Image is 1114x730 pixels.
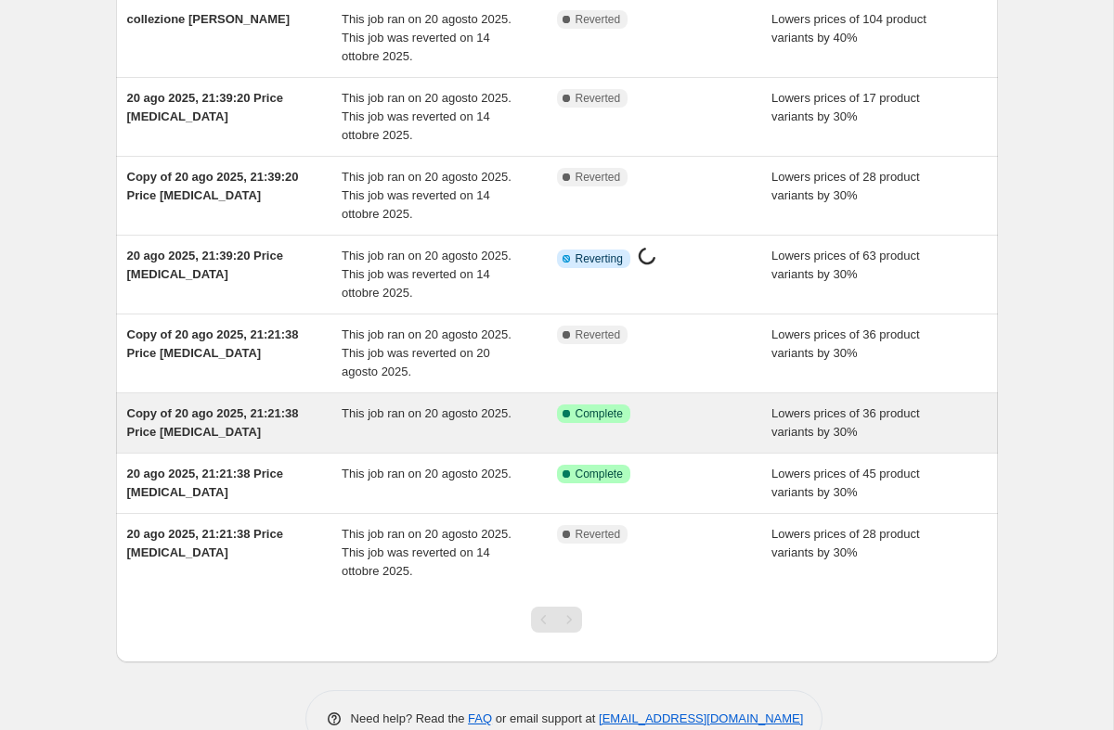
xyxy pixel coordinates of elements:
span: collezione [PERSON_NAME] [127,12,291,26]
nav: Pagination [531,607,582,633]
span: Reverted [576,170,621,185]
span: This job ran on 20 agosto 2025. [342,467,512,480]
span: Copy of 20 ago 2025, 21:21:38 Price [MEDICAL_DATA] [127,406,299,439]
span: This job ran on 20 agosto 2025. This job was reverted on 14 ottobre 2025. [342,12,512,63]
span: Lowers prices of 36 product variants by 30% [771,327,920,360]
span: 20 ago 2025, 21:39:20 Price [MEDICAL_DATA] [127,249,283,281]
span: Lowers prices of 63 product variants by 30% [771,249,920,281]
span: 20 ago 2025, 21:21:38 Price [MEDICAL_DATA] [127,527,283,559]
span: Reverted [576,91,621,106]
span: This job ran on 20 agosto 2025. [342,406,512,420]
span: Lowers prices of 17 product variants by 30% [771,91,920,123]
span: Lowers prices of 36 product variants by 30% [771,406,920,439]
span: Reverted [576,527,621,542]
a: FAQ [468,711,492,725]
span: Need help? Read the [351,711,469,725]
span: This job ran on 20 agosto 2025. This job was reverted on 14 ottobre 2025. [342,527,512,578]
span: Copy of 20 ago 2025, 21:39:20 Price [MEDICAL_DATA] [127,170,299,202]
span: Lowers prices of 104 product variants by 40% [771,12,926,45]
span: This job ran on 20 agosto 2025. This job was reverted on 20 agosto 2025. [342,327,512,378]
span: Reverting [576,251,623,266]
span: Reverted [576,327,621,342]
span: Lowers prices of 28 product variants by 30% [771,170,920,202]
span: Lowers prices of 45 product variants by 30% [771,467,920,499]
span: Complete [576,406,623,421]
span: This job ran on 20 agosto 2025. This job was reverted on 14 ottobre 2025. [342,170,512,221]
span: This job ran on 20 agosto 2025. This job was reverted on 14 ottobre 2025. [342,91,512,142]
span: or email support at [492,711,599,725]
span: Complete [576,467,623,481]
span: 20 ago 2025, 21:21:38 Price [MEDICAL_DATA] [127,467,283,499]
a: [EMAIL_ADDRESS][DOMAIN_NAME] [599,711,803,725]
span: This job ran on 20 agosto 2025. This job was reverted on 14 ottobre 2025. [342,249,512,300]
span: Reverted [576,12,621,27]
span: Copy of 20 ago 2025, 21:21:38 Price [MEDICAL_DATA] [127,327,299,360]
span: 20 ago 2025, 21:39:20 Price [MEDICAL_DATA] [127,91,283,123]
span: Lowers prices of 28 product variants by 30% [771,527,920,559]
